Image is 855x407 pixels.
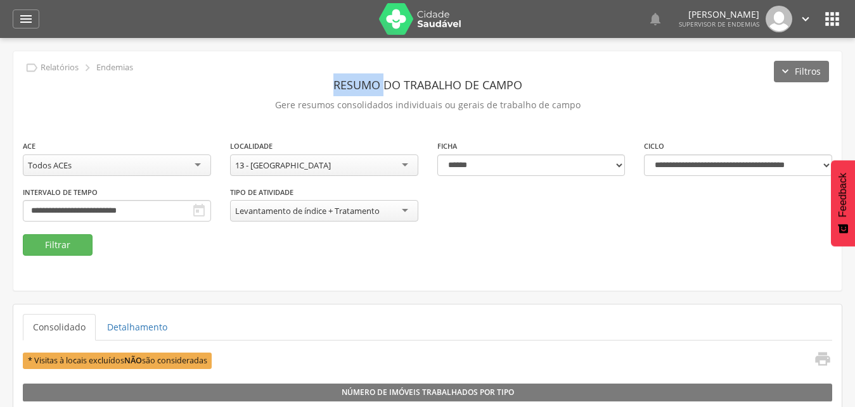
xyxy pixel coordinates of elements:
[235,160,331,171] div: 13 - [GEOGRAPHIC_DATA]
[774,61,829,82] button: Filtros
[799,6,813,32] a: 
[806,350,832,371] a: 
[799,12,813,26] i: 
[23,384,832,401] legend: Número de Imóveis Trabalhados por Tipo
[41,63,79,73] p: Relatórios
[23,234,93,256] button: Filtrar
[23,73,832,96] header: Resumo do Trabalho de Campo
[814,350,832,368] i: 
[23,353,212,368] span: * Visitas à locais excluídos são consideradas
[230,141,273,151] label: Localidade
[97,314,177,341] a: Detalhamento
[23,141,35,151] label: ACE
[13,9,39,28] a: 
[230,187,293,197] label: Tipo de Atividade
[235,205,380,216] div: Levantamento de índice + Tratamento
[437,141,457,151] label: Ficha
[831,160,855,246] button: Feedback - Mostrar pesquisa
[80,61,94,75] i: 
[18,11,34,27] i: 
[679,10,759,19] p: [PERSON_NAME]
[191,203,207,218] i: 
[837,173,849,217] span: Feedback
[679,20,759,28] span: Supervisor de Endemias
[23,187,98,197] label: Intervalo de Tempo
[648,11,663,27] i: 
[644,141,664,151] label: Ciclo
[822,9,842,29] i: 
[96,63,133,73] p: Endemias
[28,160,72,171] div: Todos ACEs
[25,61,39,75] i: 
[23,314,96,341] a: Consolidado
[23,96,832,114] p: Gere resumos consolidados individuais ou gerais de trabalho de campo
[648,6,663,32] a: 
[124,355,142,366] b: NÃO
